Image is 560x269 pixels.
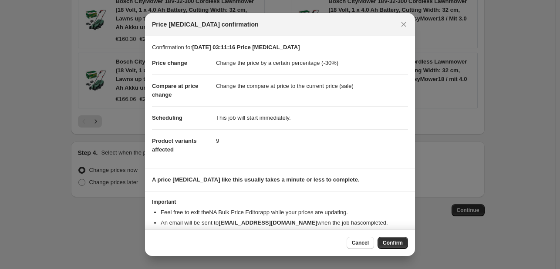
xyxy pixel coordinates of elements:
[152,83,198,98] span: Compare at price change
[352,239,369,246] span: Cancel
[161,219,408,227] li: An email will be sent to when the job has completed .
[152,198,408,205] h3: Important
[152,20,259,29] span: Price [MEDICAL_DATA] confirmation
[219,219,317,226] b: [EMAIL_ADDRESS][DOMAIN_NAME]
[152,138,197,153] span: Product variants affected
[152,176,360,183] b: A price [MEDICAL_DATA] like this usually takes a minute or less to complete.
[216,52,408,74] dd: Change the price by a certain percentage (-30%)
[216,74,408,98] dd: Change the compare at price to the current price (sale)
[347,237,374,249] button: Cancel
[192,44,300,50] b: [DATE] 03:11:16 Price [MEDICAL_DATA]
[152,60,187,66] span: Price change
[152,43,408,52] p: Confirmation for
[398,18,410,30] button: Close
[383,239,403,246] span: Confirm
[161,229,408,238] li: You can update your confirmation email address from your .
[216,129,408,152] dd: 9
[216,106,408,129] dd: This job will start immediately.
[378,237,408,249] button: Confirm
[152,114,182,121] span: Scheduling
[161,208,408,217] li: Feel free to exit the NA Bulk Price Editor app while your prices are updating.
